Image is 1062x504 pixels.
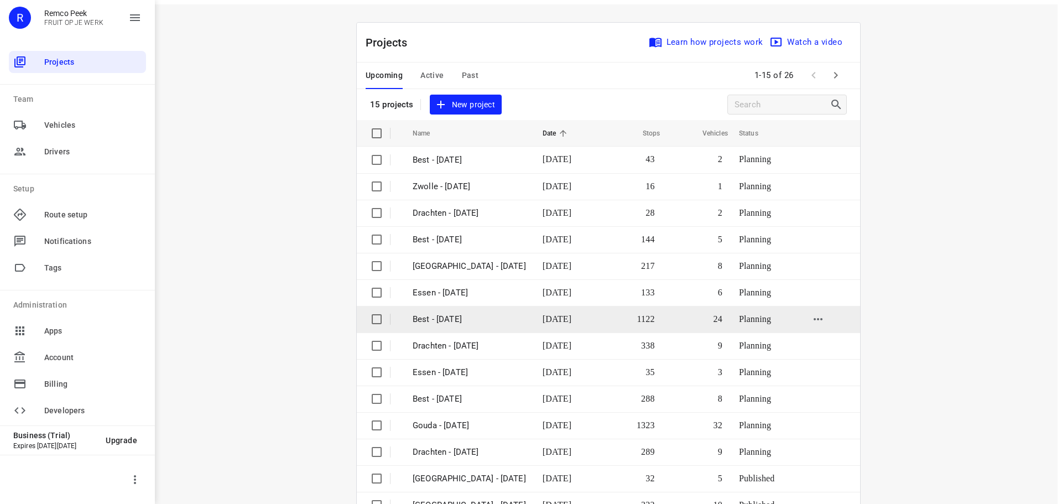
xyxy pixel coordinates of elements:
span: Upcoming [366,69,403,82]
span: Previous Page [803,64,825,86]
span: Developers [44,405,142,417]
span: 5 [718,235,722,244]
span: 8 [718,394,722,403]
span: 217 [641,261,655,271]
span: 5 [718,474,722,483]
p: Setup [13,183,146,195]
p: FRUIT OP JE WERK [44,19,103,27]
span: Planning [739,181,771,191]
div: Tags [9,257,146,279]
span: Next Page [825,64,847,86]
span: Planning [739,447,771,456]
p: Best - Wednesday [413,313,526,326]
span: Vehicles [688,127,728,140]
span: Route setup [44,209,142,221]
span: 9 [718,447,722,456]
span: 16 [645,181,654,191]
span: Planning [739,208,771,217]
div: Route setup [9,204,146,226]
span: [DATE] [543,181,572,191]
span: Planning [739,341,771,350]
p: Expires [DATE][DATE] [13,442,97,450]
span: 288 [641,394,655,403]
span: [DATE] [543,420,572,430]
p: Gouda - Tuesday [413,419,526,432]
span: [DATE] [543,394,572,403]
div: Notifications [9,230,146,252]
span: 1122 [637,314,654,324]
span: [DATE] [543,474,572,483]
span: Apps [44,325,142,337]
span: Stops [628,127,660,140]
p: Gemeente Rotterdam - Monday [413,472,526,485]
span: 338 [641,341,655,350]
span: 9 [718,341,722,350]
span: 24 [714,314,722,324]
span: New project [436,98,495,112]
span: Planning [739,420,771,430]
button: New project [430,95,502,115]
span: 133 [641,288,655,297]
div: Apps [9,320,146,342]
span: [DATE] [543,261,572,271]
span: 3 [718,367,722,377]
span: Active [420,69,444,82]
span: 1-15 of 26 [750,64,798,87]
p: Essen - Tuesday [413,366,526,379]
div: R [9,7,31,29]
span: Status [739,127,773,140]
span: [DATE] [543,154,572,164]
span: Planning [739,154,771,164]
span: Billing [44,378,142,390]
span: 32 [645,474,654,483]
span: [DATE] [543,208,572,217]
div: Developers [9,399,146,422]
span: 144 [641,235,655,244]
div: Vehicles [9,114,146,136]
p: Team [13,93,146,105]
div: Billing [9,373,146,395]
span: 2 [718,154,722,164]
span: [DATE] [543,447,572,456]
span: Planning [739,235,771,244]
p: Best - Friday [413,154,526,167]
span: 1323 [637,420,655,430]
button: Upgrade [97,430,146,450]
span: Planning [739,314,771,324]
span: [DATE] [543,341,572,350]
span: Tags [44,262,142,274]
p: Administration [13,299,146,311]
span: 8 [718,261,722,271]
span: [DATE] [543,288,572,297]
span: Name [413,127,445,140]
span: 43 [645,154,654,164]
p: Best - Tuesday [413,393,526,406]
span: 32 [714,420,722,430]
span: Planning [739,394,771,403]
div: Projects [9,51,146,73]
span: 2 [718,208,722,217]
span: 1 [718,181,722,191]
div: Account [9,346,146,368]
span: 35 [645,367,654,377]
span: Notifications [44,236,142,247]
span: 28 [645,208,654,217]
span: Vehicles [44,119,142,131]
span: Drivers [44,146,142,158]
span: 289 [641,447,655,456]
div: Search [830,98,846,111]
span: Planning [739,367,771,377]
p: Zwolle - [DATE] [413,180,526,193]
p: Drachten - [DATE] [413,207,526,220]
span: 6 [718,288,722,297]
span: Planning [739,288,771,297]
input: Search projects [735,96,830,113]
span: Past [462,69,479,82]
p: Best - [DATE] [413,233,526,246]
span: Account [44,352,142,363]
span: [DATE] [543,235,572,244]
p: [GEOGRAPHIC_DATA] - [DATE] [413,260,526,273]
span: Date [543,127,571,140]
span: Projects [44,56,142,68]
span: [DATE] [543,367,572,377]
